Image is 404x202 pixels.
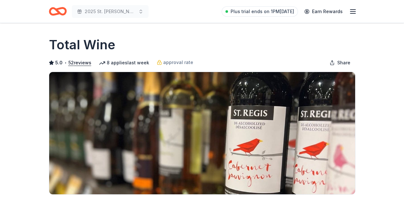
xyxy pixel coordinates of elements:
span: Share [337,59,350,67]
button: 52reviews [68,59,91,67]
a: approval rate [157,59,193,66]
a: Earn Rewards [301,6,347,17]
a: Home [49,4,67,19]
span: 5.0 [55,59,63,67]
span: 2025 St. [PERSON_NAME] Auction [85,8,136,15]
button: 2025 St. [PERSON_NAME] Auction [72,5,149,18]
div: 8 applies last week [99,59,149,67]
button: Share [324,56,355,69]
img: Image for Total Wine [49,72,355,194]
h1: Total Wine [49,36,115,54]
span: Plus trial ends on 1PM[DATE] [231,8,294,15]
span: approval rate [163,59,193,66]
a: Plus trial ends on 1PM[DATE] [222,6,298,17]
span: • [64,60,66,65]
